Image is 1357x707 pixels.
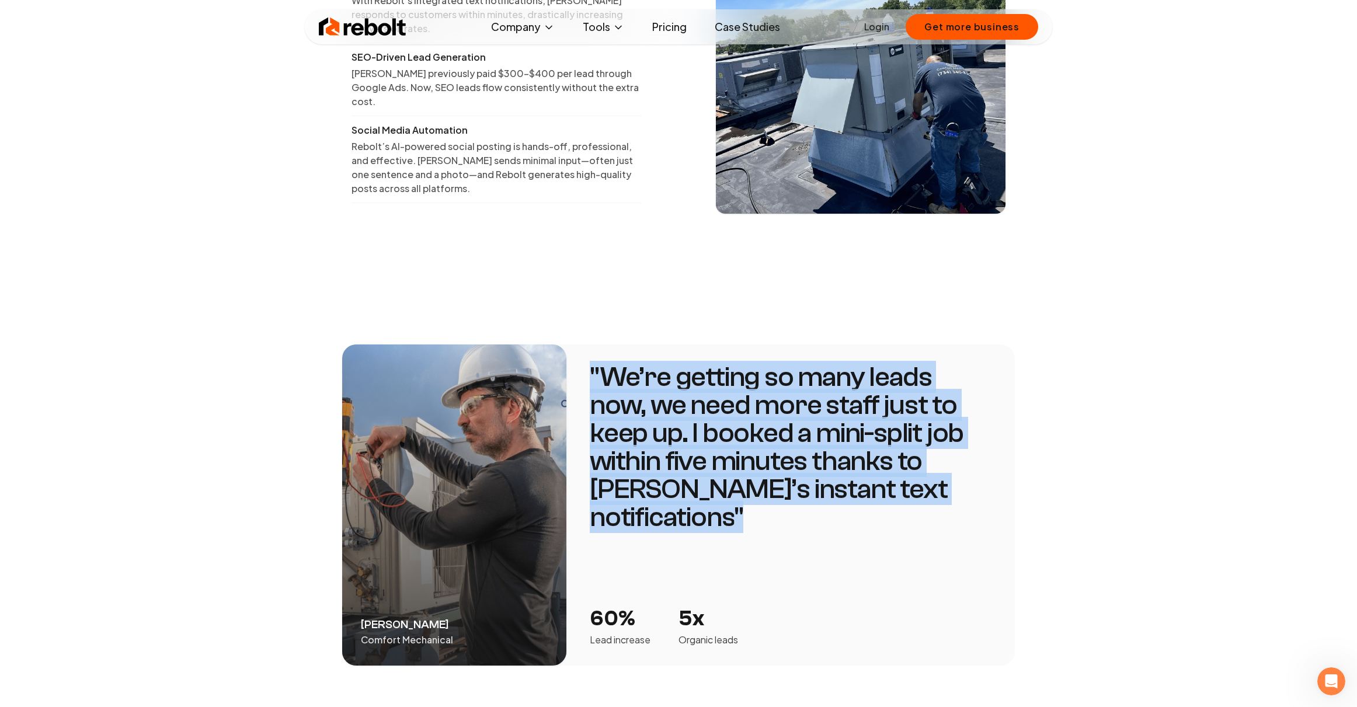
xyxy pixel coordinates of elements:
[17,221,217,255] a: From No Online Presence to $30K Projects and 20x More Impressions
[24,148,195,160] div: Send us a message
[590,607,650,631] p: 60%
[705,15,789,39] a: Case Studies
[482,15,564,39] button: Company
[78,364,155,411] button: Messages
[590,633,650,647] p: Lead increase
[97,393,137,402] span: Messages
[352,140,641,196] p: Rebolt’s AI-powered social posting is hands-off, professional, and effective. [PERSON_NAME] sends...
[590,363,991,531] p: " We’re getting so many leads now, we need more staff just to keep up. I booked a mini-split job ...
[185,393,204,402] span: Help
[26,393,52,402] span: Home
[352,67,641,109] p: [PERSON_NAME] previously paid $300-$400 per lead through Google Ads. Now, SEO leads flow consiste...
[23,83,210,103] p: Hi there 👋
[23,103,210,123] p: How can we help?
[864,20,889,34] a: Login
[12,138,222,170] div: Send us a message
[352,50,641,64] p: SEO-Driven Lead Generation
[17,181,217,204] button: Search for help
[24,187,95,199] span: Search for help
[643,15,696,39] a: Pricing
[23,22,44,41] img: logo
[1317,667,1345,695] iframe: Intercom live chat
[319,15,406,39] img: Rebolt Logo
[906,14,1038,40] button: Get more business
[24,225,196,250] div: From No Online Presence to $30K Projects and 20x More Impressions
[678,607,738,631] p: 5x
[678,633,738,647] p: Organic leads
[183,19,207,42] img: Profile image for David
[352,123,641,137] p: Social Media Automation
[361,617,449,633] p: [PERSON_NAME]
[573,15,634,39] button: Tools
[361,633,453,647] p: Comfort Mechanical
[156,364,234,411] button: Help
